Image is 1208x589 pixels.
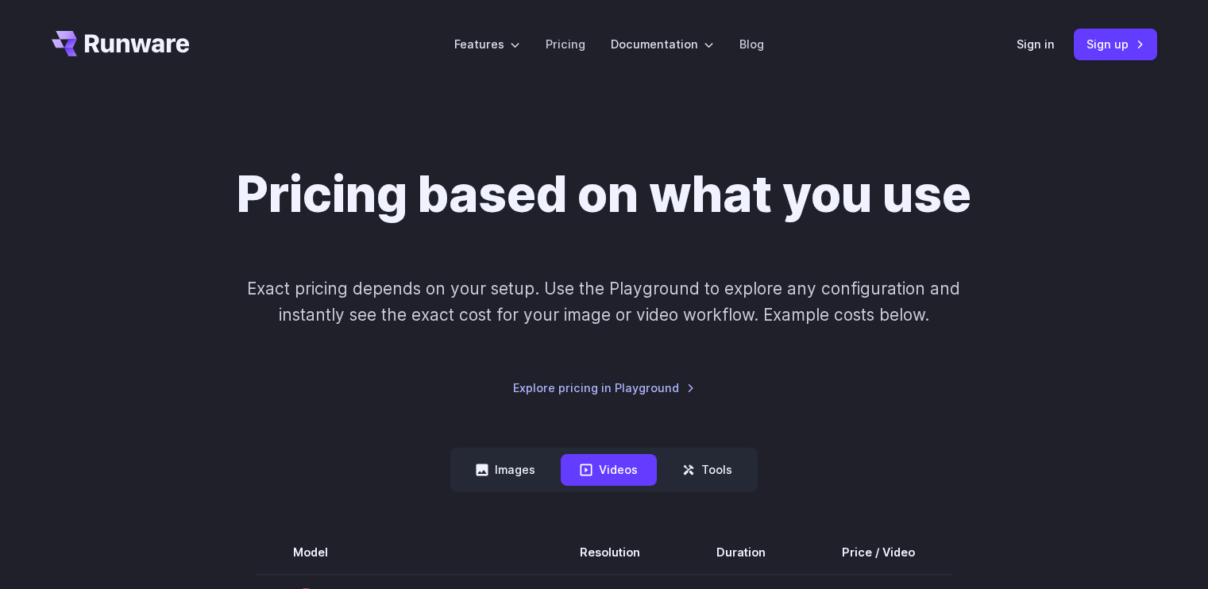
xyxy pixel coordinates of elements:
a: Pricing [546,35,585,53]
th: Resolution [542,530,678,575]
button: Videos [561,454,657,485]
h1: Pricing based on what you use [237,165,971,225]
button: Images [457,454,554,485]
a: Sign in [1017,35,1055,53]
button: Tools [663,454,751,485]
th: Duration [678,530,804,575]
p: Exact pricing depends on your setup. Use the Playground to explore any configuration and instantl... [217,275,990,329]
label: Features [454,35,520,53]
a: Explore pricing in Playground [513,379,695,397]
a: Blog [739,35,764,53]
label: Documentation [611,35,714,53]
th: Price / Video [804,530,953,575]
a: Go to / [52,31,190,56]
a: Sign up [1074,29,1157,60]
th: Model [255,530,542,575]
